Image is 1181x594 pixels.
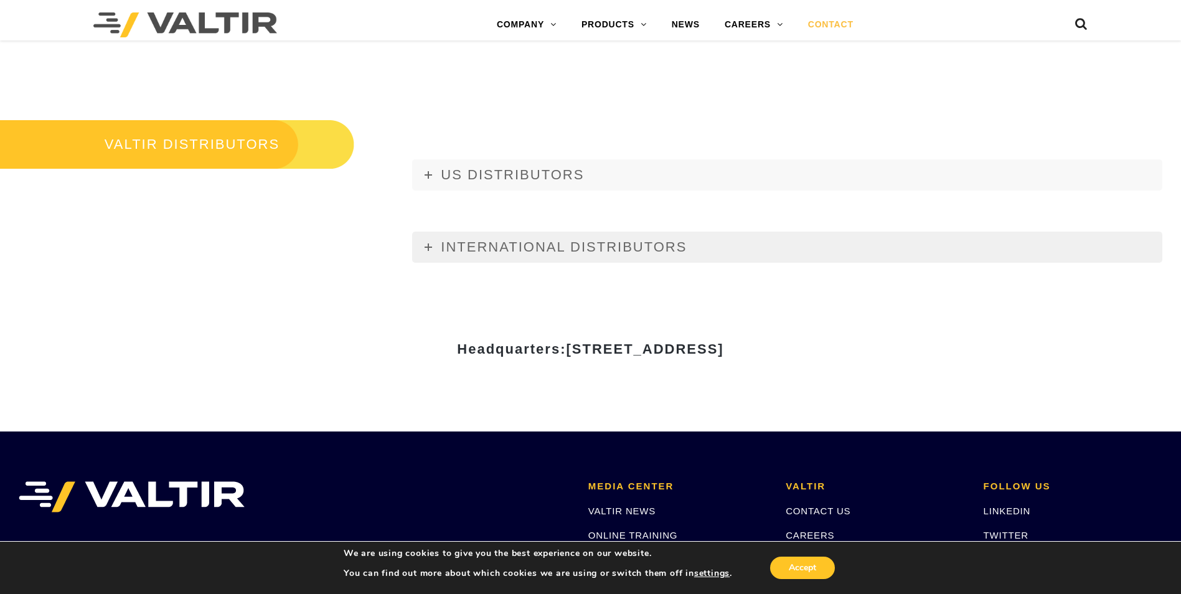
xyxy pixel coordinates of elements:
[344,548,732,559] p: We are using cookies to give you the best experience on our website.
[412,159,1162,191] a: US DISTRIBUTORS
[786,530,834,540] a: CAREERS
[344,568,732,579] p: You can find out more about which cookies we are using or switch them off in .
[441,167,584,182] span: US DISTRIBUTORS
[712,12,796,37] a: CAREERS
[770,557,835,579] button: Accept
[93,12,277,37] img: Valtir
[659,12,712,37] a: NEWS
[457,341,723,357] strong: Headquarters:
[569,12,659,37] a: PRODUCTS
[484,12,569,37] a: COMPANY
[412,232,1162,263] a: INTERNATIONAL DISTRIBUTORS
[984,481,1162,492] h2: FOLLOW US
[588,481,767,492] h2: MEDIA CENTER
[984,530,1028,540] a: TWITTER
[694,568,730,579] button: settings
[588,506,656,516] a: VALTIR NEWS
[441,239,687,255] span: INTERNATIONAL DISTRIBUTORS
[796,12,866,37] a: CONTACT
[984,506,1031,516] a: LINKEDIN
[566,341,723,357] span: [STREET_ADDRESS]
[786,506,850,516] a: CONTACT US
[19,481,245,512] img: VALTIR
[588,530,677,540] a: ONLINE TRAINING
[786,481,964,492] h2: VALTIR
